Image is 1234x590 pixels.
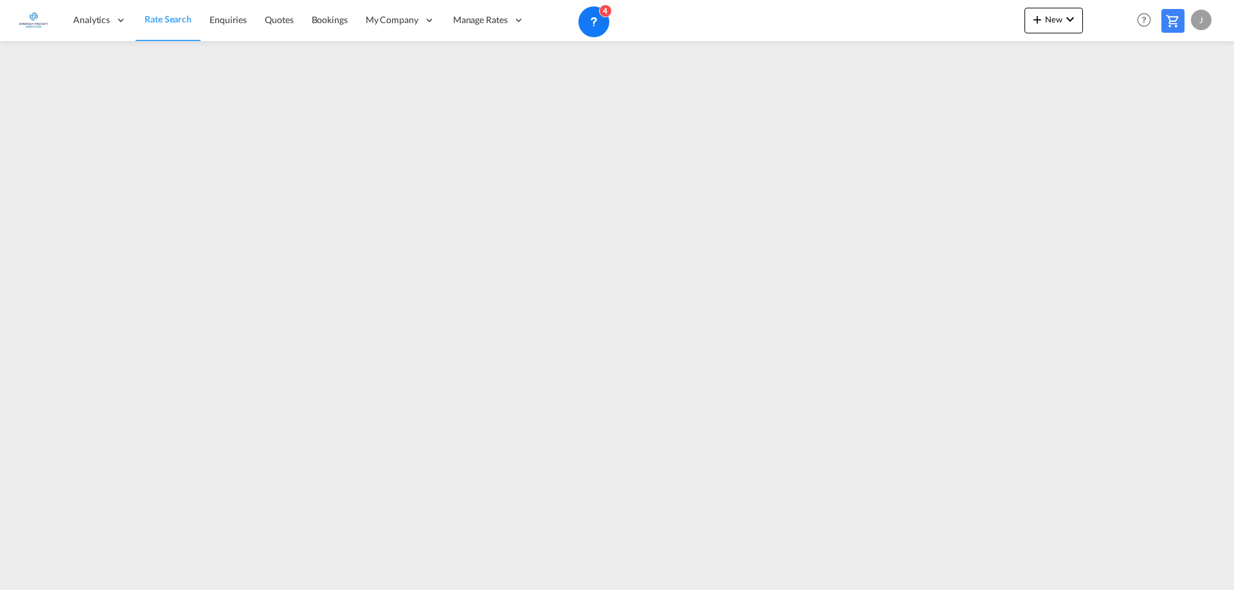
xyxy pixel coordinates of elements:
img: e1326340b7c511ef854e8d6a806141ad.jpg [19,6,48,35]
span: Rate Search [145,13,192,24]
span: Manage Rates [453,13,508,26]
span: Analytics [73,13,110,26]
md-icon: icon-plus 400-fg [1030,12,1045,27]
div: J [1191,10,1212,30]
span: New [1030,14,1078,24]
button: icon-plus 400-fgNewicon-chevron-down [1024,8,1083,33]
span: Help [1133,9,1155,31]
span: My Company [366,13,418,26]
span: Bookings [312,14,348,25]
span: Quotes [265,14,293,25]
div: Help [1133,9,1161,32]
span: Enquiries [210,14,247,25]
md-icon: icon-chevron-down [1062,12,1078,27]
